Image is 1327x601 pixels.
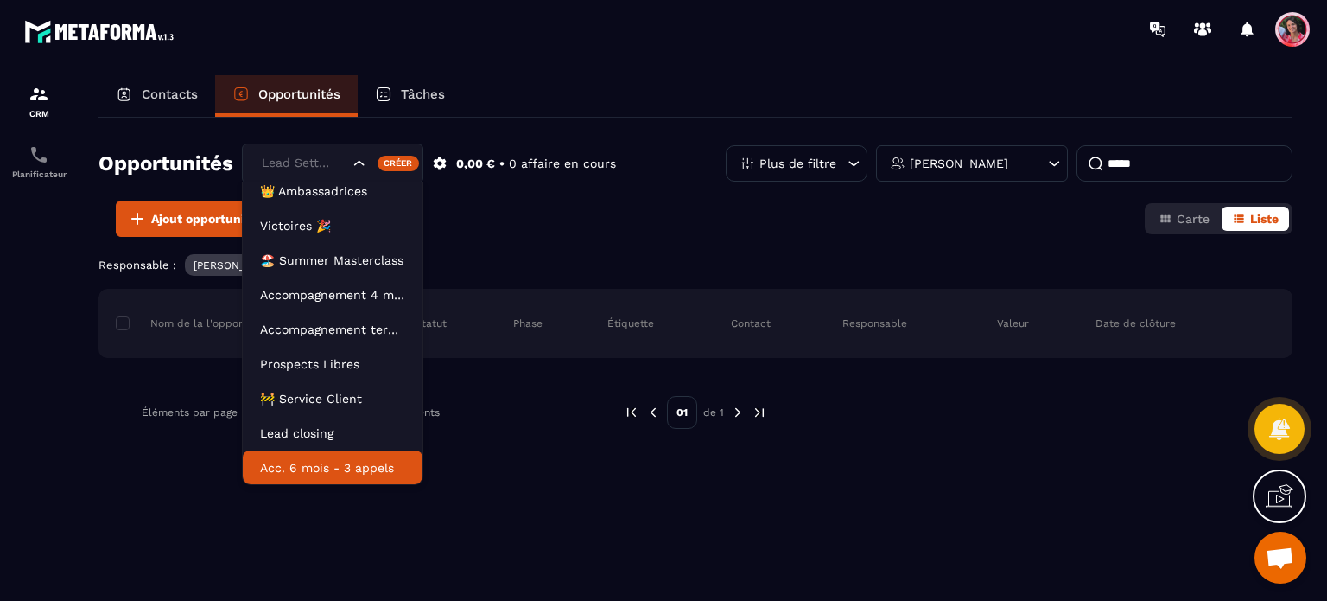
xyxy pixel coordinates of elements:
p: CRM [4,109,73,118]
h2: Opportunités [98,146,233,181]
img: prev [645,405,661,420]
p: 🏖️ Summer Masterclass [260,252,405,269]
p: 👑 Ambassadrices [260,182,405,200]
a: Opportunités [215,75,358,117]
p: Prospects Libres [260,355,405,373]
p: Contacts [142,86,198,102]
a: formationformationCRM [4,71,73,131]
a: Contacts [98,75,215,117]
p: 01 [667,396,697,429]
img: prev [624,405,639,420]
img: logo [24,16,180,48]
div: Search for option [242,144,423,183]
p: Acc. 6 mois - 3 appels [260,459,405,476]
p: 0 affaire en cours [509,156,616,172]
p: de 1 [703,406,724,419]
span: Liste [1250,212,1279,226]
img: next [730,405,746,420]
p: Valeur [997,316,1029,330]
p: Étiquette [607,316,654,330]
p: 🚧 Service Client [260,390,405,407]
p: Éléments par page [142,406,238,419]
p: Responsable : [98,259,176,272]
p: [PERSON_NAME] [194,259,278,272]
input: Search for option [257,154,349,173]
a: schedulerschedulerPlanificateur [4,131,73,192]
button: Carte [1148,207,1220,231]
p: Opportunités [258,86,340,102]
img: scheduler [29,144,49,165]
img: next [752,405,767,420]
span: Ajout opportunité [151,210,257,227]
span: Carte [1177,212,1210,226]
div: Créer [378,156,420,171]
p: Date de clôture [1095,316,1176,330]
button: Liste [1222,207,1289,231]
img: formation [29,84,49,105]
p: Accompagnement terminé [260,321,405,338]
p: Lead closing [260,425,405,442]
p: Contact [731,316,771,330]
p: Accompagnement 4 mois [260,286,405,304]
p: Victoires 🎉 [260,217,405,234]
p: Tâches [401,86,445,102]
p: Planificateur [4,169,73,179]
p: 0,00 € [456,156,495,172]
button: Ajout opportunité [116,201,268,237]
p: • [499,156,505,172]
p: Responsable [842,316,907,330]
p: [PERSON_NAME] [910,157,1008,169]
a: Tâches [358,75,462,117]
p: Phase [513,316,543,330]
p: Plus de filtre [759,157,836,169]
p: Nom de la l'opportunité [116,316,272,330]
p: Statut [415,316,447,330]
div: Ouvrir le chat [1254,532,1306,584]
